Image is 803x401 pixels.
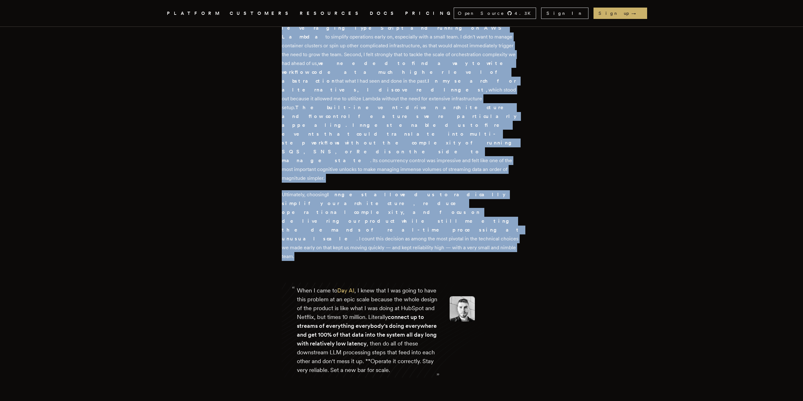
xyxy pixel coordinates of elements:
[436,374,440,378] span: ”
[230,9,292,17] a: CUSTOMERS
[458,10,505,16] span: Open Source
[282,60,512,84] strong: we needed to find a way to write workflow code at a much higher level of abstraction
[450,296,475,321] img: Image of Erik Munson
[282,190,522,261] p: Ultimately, choosing . I count this decision as among the most pivotal in the technical choices w...
[337,287,354,294] a: Day AI
[282,192,521,242] strong: Inngest allowed us to radically simplify our architecture, reduce operational complexity, and foc...
[631,10,642,16] span: →
[292,287,295,291] span: “
[297,314,437,347] strong: connect up to streams of everything everybody's doing everywhere and get 100% of that data into t...
[405,9,454,17] a: PRICING
[300,9,362,17] button: RESOURCES
[282,104,517,163] strong: The built-in event-driven architecture and flow control features were particularly appealing. Inn...
[593,8,647,19] a: Sign up
[370,9,398,17] a: DOCS
[282,78,516,93] strong: In my search for alternatives, I discovered Inngest
[167,9,222,17] button: PLATFORM
[515,10,534,16] span: 4.3 K
[297,286,440,374] div: When I came to , I knew that I was going to have this problem at an epic scale because the whole ...
[541,8,588,19] a: Sign In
